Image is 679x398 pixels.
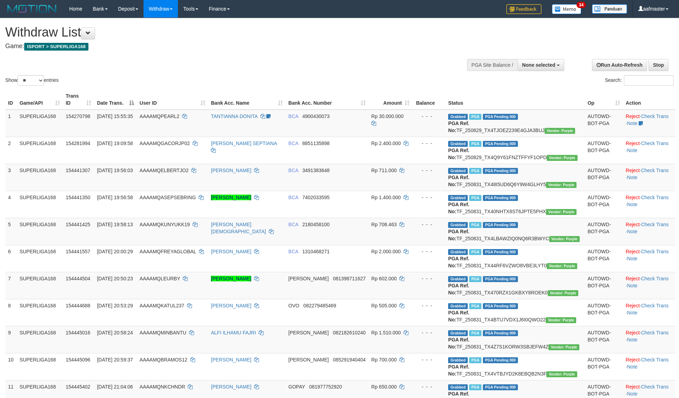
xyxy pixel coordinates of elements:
a: Reject [626,168,640,173]
button: None selected [518,59,564,71]
a: Check Trans [641,330,669,335]
b: PGA Ref. No: [448,175,469,187]
span: Marked by aafmaleo [469,114,481,120]
span: [DATE] 19:09:58 [97,141,133,146]
th: Amount: activate to sort column ascending [368,90,412,110]
div: - - - [415,383,442,390]
td: AUTOWD-BOT-PGA [585,191,623,218]
a: Reject [626,384,640,390]
span: PGA Pending [483,384,518,390]
a: [PERSON_NAME][DEMOGRAPHIC_DATA] [211,222,266,234]
td: · · [623,353,675,380]
td: TF_250831_TX4LBAWZIQ0NQ6R3BWYC [445,218,585,245]
span: [PERSON_NAME] [288,330,329,335]
td: SUPERLIGA168 [17,191,63,218]
b: PGA Ref. No: [448,256,469,268]
span: Marked by aafheankoy [469,330,481,336]
span: Vendor URL: https://trx4.1velocity.biz [546,182,577,188]
span: Marked by aafchhiseyha [469,384,481,390]
span: Rp 650.000 [371,384,397,390]
td: SUPERLIGA168 [17,326,63,353]
a: [PERSON_NAME] [211,303,251,308]
span: Grabbed [448,249,468,255]
img: MOTION_logo.png [5,4,59,14]
span: PGA Pending [483,222,518,228]
a: Check Trans [641,141,669,146]
th: Game/API: activate to sort column ascending [17,90,63,110]
span: AAAAMQFREYAGLOBAL [140,249,196,254]
a: Reject [626,303,640,308]
td: AUTOWD-BOT-PGA [585,110,623,137]
span: Rp 1.400.000 [371,195,401,200]
a: Check Trans [641,195,669,200]
td: · · [623,164,675,191]
span: Copy 082182610240 to clipboard [333,330,366,335]
td: TF_250831_TX470RZX1GKBXY8ROEK0 [445,272,585,299]
span: 154445016 [66,330,90,335]
span: AAAAMQELBERTJO2 [140,168,189,173]
span: Marked by aafsoycanthlai [469,195,481,201]
a: [PERSON_NAME] [211,276,251,281]
a: Reject [626,276,640,281]
img: Button%20Memo.svg [552,4,581,14]
span: [DATE] 20:00:29 [97,249,133,254]
span: Copy 2180458100 to clipboard [302,222,330,227]
th: Trans ID: activate to sort column ascending [63,90,94,110]
span: PGA Pending [483,249,518,255]
span: Rp 505.000 [371,303,397,308]
span: Vendor URL: https://trx4.1velocity.biz [547,155,577,161]
a: Note [627,202,638,207]
a: Check Trans [641,113,669,119]
a: [PERSON_NAME] [211,249,251,254]
span: BCA [288,141,298,146]
div: - - - [415,302,442,309]
span: 154445096 [66,357,90,363]
a: Note [627,337,638,342]
td: · · [623,191,675,218]
span: Vendor URL: https://trx4.1velocity.biz [546,209,577,215]
span: Rp 711.000 [371,168,397,173]
a: [PERSON_NAME] [211,195,251,200]
td: 2 [5,137,17,164]
span: Rp 700.000 [371,357,397,363]
td: TF_250829_TX4Q9Y61FNZTFFYF1OPD [445,137,585,164]
span: AAAAMQBRAMOS12 [140,357,187,363]
div: PGA Site Balance / [467,59,518,71]
span: Copy 3491383648 to clipboard [302,168,330,173]
span: AAAAMQMINBANTU [140,330,186,335]
span: ISPORT > SUPERLIGA168 [24,43,88,51]
td: AUTOWD-BOT-PGA [585,218,623,245]
td: 8 [5,299,17,326]
span: [DATE] 19:58:13 [97,222,133,227]
span: 154441425 [66,222,90,227]
td: AUTOWD-BOT-PGA [585,326,623,353]
span: AAAAMQASEPSEBRING [140,195,196,200]
span: Grabbed [448,303,468,309]
td: 4 [5,191,17,218]
span: OVO [288,303,299,308]
span: Marked by aafnonsreyleab [469,141,481,147]
a: Reject [626,357,640,363]
td: AUTOWD-BOT-PGA [585,299,623,326]
div: - - - [415,248,442,255]
select: Showentries [18,75,44,86]
td: TF_250831_TX48I5UD6Q6Y9W4GLHY5 [445,164,585,191]
b: PGA Ref. No: [448,283,469,295]
span: Copy 081398711627 to clipboard [333,276,366,281]
span: Vendor URL: https://trx4.1velocity.biz [548,290,578,296]
td: TF_250831_TX4BTU7VDX1J6I0QWO22 [445,299,585,326]
a: Check Trans [641,384,669,390]
th: User ID: activate to sort column ascending [137,90,208,110]
span: Grabbed [448,357,468,363]
span: Copy 085291940404 to clipboard [333,357,366,363]
span: AAAAMQGACORJP02 [140,141,190,146]
span: Copy 081977752920 to clipboard [309,384,342,390]
span: Grabbed [448,276,468,282]
td: TF_250831_TX44RF6VZWO8VBE3LYT0 [445,245,585,272]
span: BCA [288,168,298,173]
a: Check Trans [641,168,669,173]
span: PGA Pending [483,114,518,120]
a: Note [627,364,638,370]
th: Op: activate to sort column ascending [585,90,623,110]
th: Balance [412,90,445,110]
